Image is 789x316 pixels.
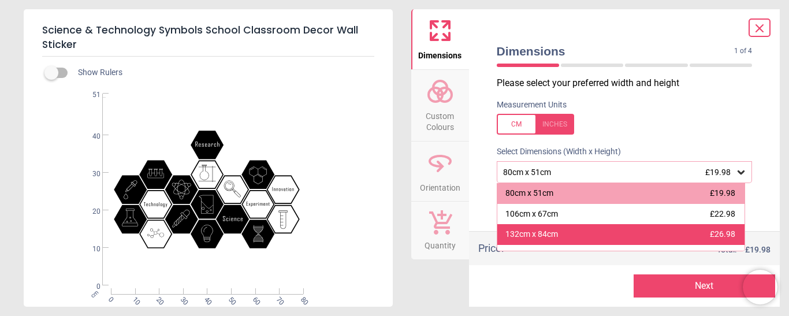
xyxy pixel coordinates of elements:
span: 50 [226,295,233,303]
span: cm [90,289,100,299]
div: 106cm x 67cm [505,209,558,220]
div: 80cm x 51cm [502,168,736,177]
span: Custom Colours [412,105,468,133]
div: Show Rulers [51,66,393,80]
h5: Science & Technology Symbols School Classroom Decor Wall Sticker [42,18,374,57]
span: 40 [79,132,101,142]
span: Dimensions [418,44,462,62]
p: Please select your preferred width and height [497,77,762,90]
span: 10 [130,295,137,303]
span: £19.98 [710,188,735,198]
span: 20 [154,295,162,303]
span: £ [745,244,771,256]
div: 132cm x 84cm [505,229,558,240]
iframe: Brevo live chat [743,270,777,304]
span: Quantity [425,235,456,252]
span: Dimensions [497,43,735,60]
span: 30 [79,169,101,179]
span: £22.98 [710,209,735,218]
span: 1 of 4 [734,46,752,56]
div: 80cm x 51cm [505,188,553,199]
button: Dimensions [411,9,469,69]
span: £26.98 [710,229,735,239]
span: £19.98 [705,168,731,177]
span: 40 [202,295,210,303]
span: 51 [79,90,101,100]
span: Orientation [420,177,460,194]
label: Measurement Units [497,99,567,111]
span: 80 [298,295,306,303]
span: 30 [178,295,185,303]
label: Select Dimensions (Width x Height) [487,146,621,158]
button: Next [634,274,775,298]
button: Custom Colours [411,70,469,141]
span: 70 [274,295,281,303]
div: Price : [478,241,504,255]
span: 0 [106,295,114,303]
span: 60 [250,295,258,303]
button: Quantity [411,202,469,259]
span: 20 [79,207,101,217]
span: 0 [79,282,101,292]
button: Orientation [411,142,469,202]
span: 19.98 [750,245,771,254]
span: 10 [79,244,101,254]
